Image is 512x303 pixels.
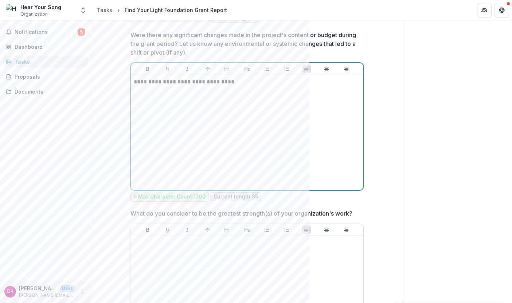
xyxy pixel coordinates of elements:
img: Hear Your Song [6,4,17,16]
button: Strike [203,225,212,234]
div: Tasks [97,6,112,14]
div: Dan Rubins [7,289,13,294]
a: Proposals [3,71,88,83]
div: Hear Your Song [20,3,61,11]
button: Bold [143,64,152,73]
button: Underline [163,225,172,234]
span: Organization [20,11,48,17]
div: Find Your Light Foundation Grant Report [125,6,227,14]
div: Dashboard [15,43,82,51]
button: Bullet List [262,64,271,73]
button: Align Center [322,225,331,234]
button: Align Left [302,64,311,73]
button: Heading 2 [243,225,251,234]
p: Current length: 35 [214,194,258,200]
button: Open entity switcher [78,3,88,17]
button: Heading 1 [223,225,231,234]
button: Heading 1 [223,64,231,73]
button: Align Right [342,225,351,234]
button: Strike [203,64,212,73]
button: Italicize [183,64,192,73]
p: [PERSON_NAME][EMAIL_ADDRESS][DOMAIN_NAME] [19,292,75,299]
button: More [78,287,86,296]
a: Tasks [3,56,88,68]
span: Notifications [15,29,78,35]
button: Italicize [183,225,192,234]
div: Tasks [15,58,82,66]
button: Ordered List [282,225,291,234]
div: Documents [15,88,82,95]
button: Align Left [302,225,311,234]
a: Tasks [94,5,115,15]
p: User [60,285,75,292]
p: Max Character Count: 1200 [138,194,206,200]
button: Ordered List [282,64,291,73]
span: 5 [78,28,85,36]
a: Dashboard [3,41,88,53]
div: Proposals [15,73,82,80]
button: Bold [143,225,152,234]
a: Documents [3,86,88,98]
button: Underline [163,64,172,73]
button: Align Right [342,64,351,73]
button: Bullet List [262,225,271,234]
button: Align Center [322,64,331,73]
button: Notifications5 [3,26,88,38]
button: Get Help [495,3,509,17]
nav: breadcrumb [94,5,230,15]
button: Heading 2 [243,64,251,73]
button: Partners [477,3,492,17]
p: What do you consider to be the greatest strength(s) of your organization's work? [130,209,352,218]
p: Were there any significant changes made in the project's content or budget during the grant perio... [130,31,359,57]
p: [PERSON_NAME] [19,284,57,292]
